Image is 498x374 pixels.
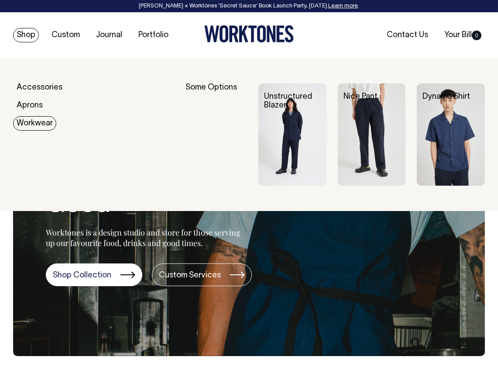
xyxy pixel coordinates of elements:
a: Aprons [13,98,46,113]
a: Your Bill0 [441,28,485,42]
a: Custom [48,28,83,42]
a: Accessories [13,80,66,95]
a: Custom Services [152,263,252,286]
a: Nice Pant [343,93,378,100]
a: Contact Us [383,28,432,42]
a: Workwear [13,116,56,131]
a: Shop [13,28,39,42]
a: Shop Collection [46,263,142,286]
img: Dynamo Shirt [417,83,485,185]
a: Dynamo Shirt [422,93,470,100]
span: 0 [472,31,481,40]
a: Journal [93,28,126,42]
a: Learn more [328,3,358,9]
a: Portfolio [135,28,172,42]
img: Nice Pant [338,83,406,185]
div: [PERSON_NAME] × Worktones ‘Secret Sauce’ Book Launch Party, [DATE]. . [9,3,489,9]
a: Unstructured Blazer [264,93,312,109]
p: Worktones is a design studio and store for those serving up our favourite food, drinks and good t... [46,227,244,248]
img: Unstructured Blazer [258,83,326,185]
div: Some Options [186,83,247,185]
